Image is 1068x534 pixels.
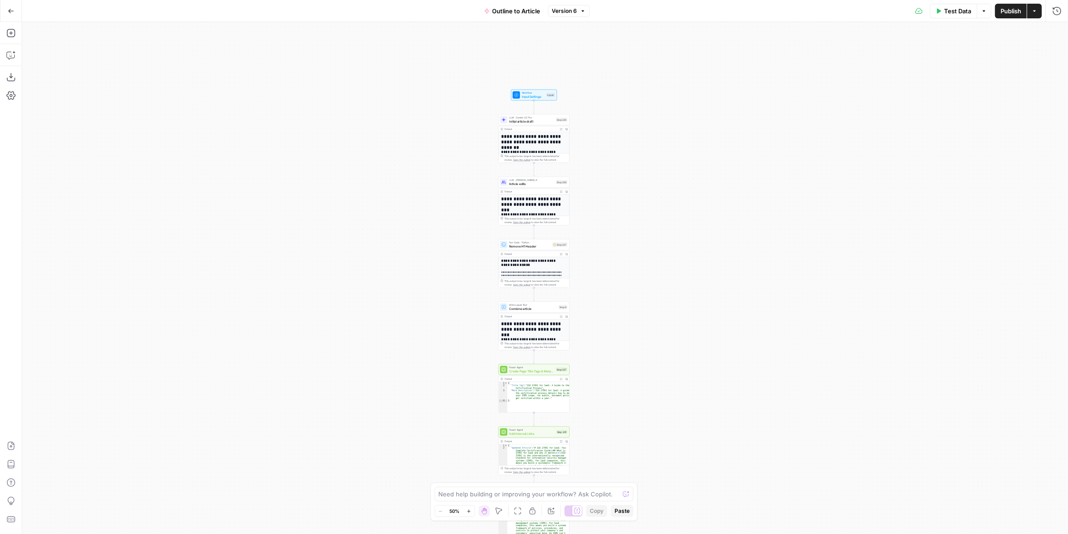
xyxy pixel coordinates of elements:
[499,384,508,389] div: 2
[509,303,557,307] span: Write Liquid Text
[509,241,551,244] span: Run Code · Python
[499,382,508,385] div: 1
[505,342,568,349] div: This output is too large & has been abbreviated for review. to view the full content.
[533,100,535,113] g: Edge from start to step_225
[522,91,545,95] span: Workflow
[509,428,555,432] span: Power Agent
[479,4,546,18] button: Outline to Article
[615,507,630,515] span: Paste
[505,279,568,287] div: This output is too large & has been abbreviated for review. to view the full content.
[556,180,568,184] div: Step 226
[556,367,568,371] div: Step 237
[509,181,554,186] span: Article edits
[611,505,633,517] button: Paste
[513,283,531,286] span: Copy the output
[586,505,607,517] button: Copy
[533,225,535,238] g: Edge from step_226 to step_227
[590,507,604,515] span: Copy
[533,412,535,426] g: Edge from step_237 to step_241
[450,507,460,515] span: 50%
[509,306,557,311] span: Combine article
[499,399,508,402] div: 4
[505,252,557,256] div: Output
[930,4,977,18] button: Test Data
[498,90,570,101] div: WorkflowInput SettingsInputs
[509,365,554,369] span: Power Agent
[533,287,535,301] g: Edge from step_227 to step_8
[533,350,535,363] g: Edge from step_8 to step_237
[499,389,508,399] div: 3
[513,221,531,224] span: Copy the output
[995,4,1027,18] button: Publish
[505,382,508,385] span: Toggle code folding, rows 1 through 4
[498,427,570,475] div: Power AgentAdd Internal LinksStep 241Output{ "Updated Article":"# ISO 27001 for SaaS: Your Comple...
[505,154,568,162] div: This output is too large & has been abbreviated for review. to view the full content.
[505,315,557,318] div: Output
[509,244,551,248] span: Remove H1 Header
[509,178,554,182] span: LLM · [PERSON_NAME] 4
[548,5,590,17] button: Version 6
[533,475,535,488] g: Edge from step_241 to step_243
[498,364,570,413] div: Power AgentCreate Page Title Tags & Meta DescriptionsStep 237Output{ "Title_Tag":"ISO 27001 for S...
[533,163,535,176] g: Edge from step_225 to step_226
[505,377,557,381] div: Output
[509,431,555,436] span: Add Internal Links
[509,116,554,119] span: LLM · Gemini 2.5 Pro
[522,94,545,99] span: Input Settings
[492,6,541,16] span: Outline to Article
[505,439,557,443] div: Output
[547,93,555,97] div: Inputs
[505,467,568,474] div: This output is too large & has been abbreviated for review. to view the full content.
[505,190,557,193] div: Output
[509,119,554,124] span: Initial article draft
[513,158,531,161] span: Copy the output
[1001,6,1021,16] span: Publish
[505,217,568,224] div: This output is too large & has been abbreviated for review. to view the full content.
[509,369,554,373] span: Create Page Title Tags & Meta Descriptions
[559,305,568,309] div: Step 8
[553,242,568,247] div: Step 227
[513,346,531,349] span: Copy the output
[556,118,568,122] div: Step 225
[505,127,557,131] div: Output
[505,444,508,447] span: Toggle code folding, rows 1 through 3
[499,444,508,447] div: 1
[556,430,568,434] div: Step 241
[552,7,577,15] span: Version 6
[944,6,971,16] span: Test Data
[513,471,531,473] span: Copy the output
